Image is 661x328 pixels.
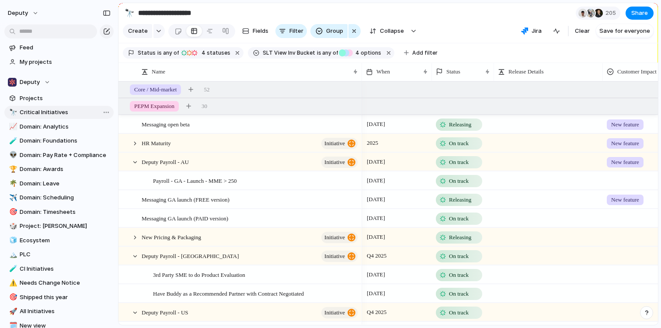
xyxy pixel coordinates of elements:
button: 👽 [8,151,17,160]
div: ✈️ [9,193,15,203]
button: 4 options [339,48,383,58]
div: 🏆 [9,164,15,174]
div: ⚠️Needs Change Notice [4,276,114,290]
button: 🏔️ [8,250,17,259]
span: Domain: Foundations [20,136,111,145]
span: [DATE] [365,288,387,299]
span: My projects [20,58,111,66]
span: Domain: Awards [20,165,111,174]
button: Collapse [364,24,408,38]
span: Project: [PERSON_NAME] [20,222,111,230]
span: On track [449,252,469,261]
span: Deputy Payroll - [GEOGRAPHIC_DATA] [142,251,239,261]
div: 🧊 [9,235,15,245]
span: Projects [20,94,111,103]
span: 30 [202,102,207,111]
div: 🔭 [125,7,134,19]
span: Messaging GA launch (PAID version) [142,213,228,223]
button: Fields [239,24,272,38]
span: When [376,67,390,76]
span: [DATE] [365,175,387,186]
button: 🚀 [8,307,17,316]
span: statuses [199,49,230,57]
span: Messaging open beta [142,119,190,129]
span: [DATE] [365,213,387,223]
span: PLC [20,250,111,259]
span: Deputy [20,78,40,87]
span: Customer Impact [617,67,657,76]
button: 🔭 [8,108,17,117]
a: 🎯Shipped this year [4,291,114,304]
button: deputy [4,6,43,20]
span: New feature [611,120,639,129]
button: 🎯 [8,293,17,302]
button: initiative [321,138,358,149]
a: 🧪Domain: Foundations [4,134,114,147]
button: Group [310,24,348,38]
span: On track [449,271,469,279]
a: 🎲Project: [PERSON_NAME] [4,220,114,233]
button: 📈 [8,122,17,131]
span: On track [449,214,469,223]
button: initiative [321,157,358,168]
button: Create [123,24,152,38]
span: New feature [611,158,639,167]
a: 🚀All Initiatives [4,305,114,318]
span: Feed [20,43,111,52]
span: Filter [289,27,303,35]
span: Collapse [380,27,404,35]
span: Core / Mid-market [134,85,177,94]
div: 🚀 [9,307,15,317]
span: Status [138,49,156,57]
div: 🧪CI Initiatives [4,262,114,276]
div: 👽Domain: Pay Rate + Compliance [4,149,114,162]
span: Deputy Payroll - AU [142,157,189,167]
span: initiative [324,156,345,168]
span: On track [449,158,469,167]
span: Needs Change Notice [20,279,111,287]
span: Jira [532,27,542,35]
button: Clear [571,24,593,38]
span: [DATE] [365,269,387,280]
span: New feature [611,195,639,204]
a: 🎯Domain: Timesheets [4,206,114,219]
span: Name [152,67,165,76]
span: initiative [324,231,345,244]
div: 📈 [9,122,15,132]
span: initiative [324,307,345,319]
div: 🧊Ecosystem [4,234,114,247]
div: 🧪 [9,264,15,274]
span: Fields [253,27,268,35]
span: SLT View Inv Bucket [263,49,315,57]
button: isany of [315,48,340,58]
div: 🎯 [9,292,15,302]
span: On track [449,139,469,148]
span: Domain: Analytics [20,122,111,131]
span: Share [631,9,648,17]
span: Releasing [449,233,471,242]
span: 205 [605,9,619,17]
button: 🎲 [8,222,17,230]
span: New Pricing & Packaging [142,232,201,242]
span: initiative [324,250,345,262]
div: 🧪 [9,136,15,146]
span: Domain: Scheduling [20,193,111,202]
span: PEPM Expansion [134,102,174,111]
span: [DATE] [365,232,387,242]
span: Release Details [508,67,544,76]
button: Save for everyone [596,24,654,38]
a: 🔭Critical Initiatives [4,106,114,119]
div: ✈️Domain: Scheduling [4,191,114,204]
span: Add filter [412,49,438,57]
span: Domain: Leave [20,179,111,188]
span: Shipped this year [20,293,111,302]
span: is [157,49,162,57]
span: Clear [575,27,590,35]
a: Projects [4,92,114,105]
button: ✈️ [8,193,17,202]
